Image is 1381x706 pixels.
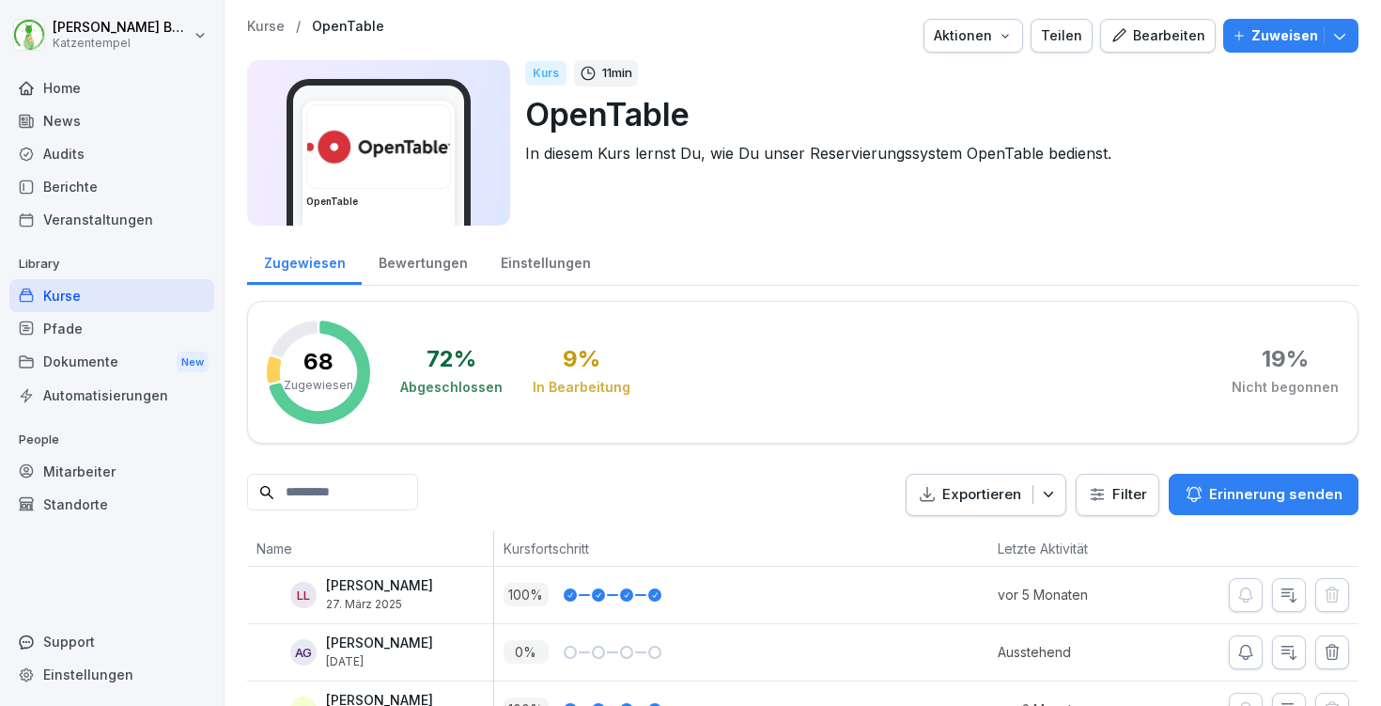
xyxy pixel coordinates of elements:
p: [DATE] [326,655,433,668]
h3: OpenTable [306,195,451,209]
p: 100 % [504,583,549,606]
p: Ausstehend [998,642,1142,662]
a: Automatisierungen [9,379,214,412]
a: Standorte [9,488,214,521]
div: New [177,352,209,373]
p: OpenTable [525,90,1343,138]
div: 72 % [427,348,476,370]
p: Library [9,249,214,279]
div: 9 % [563,348,600,370]
p: 0 % [504,640,549,664]
p: [PERSON_NAME] [326,635,433,651]
div: Support [9,625,214,658]
p: In diesem Kurs lernst Du, wie Du unser Reservierungssystem OpenTable bedienst. [525,142,1343,165]
div: Filter [1088,485,1147,504]
p: 11 min [602,64,632,83]
p: [PERSON_NAME] Benedix [53,20,190,36]
a: Zugewiesen [247,237,362,285]
button: Zuweisen [1223,19,1358,53]
p: 27. März 2025 [326,598,433,611]
a: Bewertungen [362,237,484,285]
div: Bearbeiten [1110,25,1205,46]
div: Dokumente [9,345,214,380]
p: Letzte Aktivität [998,539,1133,558]
p: Erinnerung senden [1209,484,1342,505]
div: LL [290,582,317,608]
div: Nicht begonnen [1232,378,1339,397]
a: Kurse [247,19,285,35]
a: Berichte [9,170,214,203]
p: 68 [303,351,334,373]
div: 19 % [1262,348,1309,370]
p: Exportieren [942,484,1021,506]
p: Katzentempel [53,37,190,50]
a: Veranstaltungen [9,203,214,236]
p: / [296,19,301,35]
p: Zugewiesen [284,377,353,394]
button: Aktionen [923,19,1023,53]
a: Home [9,71,214,104]
div: AG [290,639,317,666]
a: Mitarbeiter [9,455,214,488]
a: News [9,104,214,137]
a: OpenTable [312,19,384,35]
a: Einstellungen [9,658,214,691]
button: Filter [1077,475,1158,515]
p: Zuweisen [1251,25,1318,46]
a: Pfade [9,312,214,345]
p: [PERSON_NAME] [326,578,433,594]
div: Abgeschlossen [400,378,503,397]
div: Aktionen [934,25,1013,46]
button: Bearbeiten [1100,19,1216,53]
p: Name [256,539,484,558]
a: DokumenteNew [9,345,214,380]
div: Kurs [525,61,566,86]
a: Kurse [9,279,214,312]
div: Teilen [1041,25,1082,46]
p: People [9,425,214,455]
button: Exportieren [906,474,1066,516]
a: Einstellungen [484,237,607,285]
p: vor 5 Monaten [998,585,1142,604]
button: Teilen [1031,19,1093,53]
button: Erinnerung senden [1169,474,1358,515]
div: In Bearbeitung [533,378,630,397]
a: Audits [9,137,214,170]
img: m5y9lljxeojdtye9x7i78szc.png [307,105,450,188]
p: Kursfortschritt [504,539,794,558]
